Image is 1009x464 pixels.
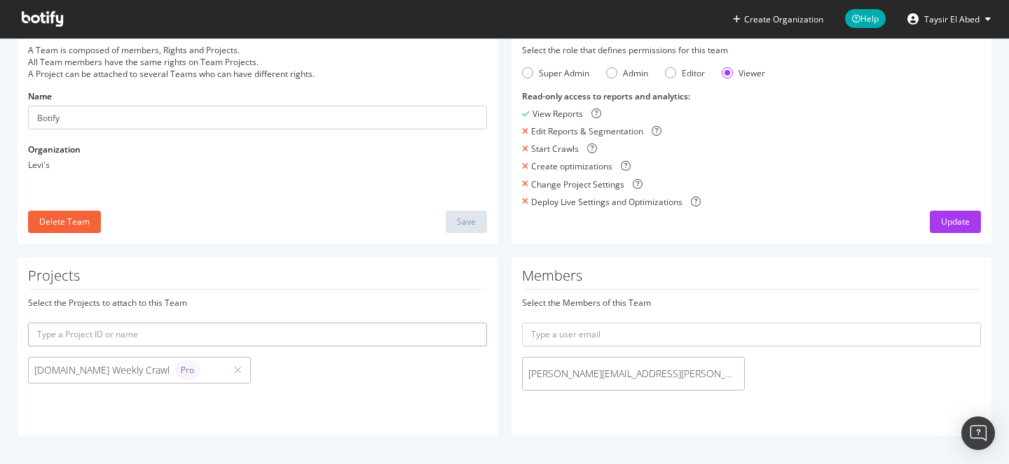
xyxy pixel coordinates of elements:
div: brand label [175,360,200,380]
div: Deploy Live Settings and Optimizations [531,196,682,208]
div: Select the Members of this Team [522,297,981,309]
span: [PERSON_NAME][EMAIL_ADDRESS][PERSON_NAME][DOMAIN_NAME] [528,367,739,381]
div: Admin [623,67,648,79]
div: Update [941,216,970,227]
input: Type a Project ID or name [28,323,487,346]
div: Admin [606,67,648,79]
div: Viewer [722,67,765,79]
h1: Projects [28,268,487,290]
div: Editor [682,67,705,79]
span: Help [845,9,886,28]
span: Pro [181,366,194,374]
div: Open Intercom Messenger [961,416,995,450]
div: Super Admin [539,67,589,79]
div: Viewer [739,67,765,79]
button: Save [446,211,487,233]
button: Create Organization [732,13,824,26]
input: Name [28,106,487,129]
button: Delete Team [28,211,101,233]
div: Save [457,216,476,227]
div: Super Admin [522,67,589,79]
label: Organization [28,143,81,155]
div: Edit Reports & Segmentation [531,125,643,137]
label: Name [28,90,52,102]
button: Update [930,211,981,233]
div: Levi's [28,159,487,171]
div: Read-only access to reports and analytics : [522,90,981,102]
div: Editor [665,67,705,79]
div: Select the role that defines permissions for this team [522,44,981,56]
h1: Members [522,268,981,290]
button: Taysir El Abed [896,8,1002,30]
div: Delete Team [39,216,90,227]
input: Type a user email [522,323,981,346]
div: A Team is composed of members, Rights and Projects. All Team members have the same rights on Team... [28,44,487,80]
div: Change Project Settings [531,178,624,190]
div: Create optimizations [531,160,612,172]
div: Select the Projects to attach to this Team [28,297,487,309]
div: View Reports [533,108,583,120]
span: Taysir El Abed [924,13,980,25]
div: [DOMAIN_NAME] Weekly Crawl [34,360,220,380]
div: Start Crawls [531,143,579,155]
